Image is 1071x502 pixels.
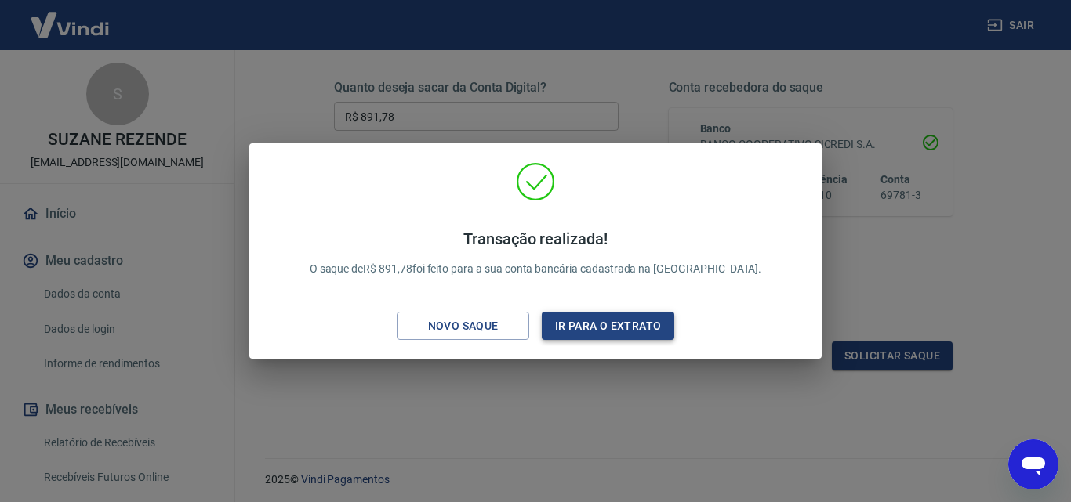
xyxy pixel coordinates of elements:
[310,229,762,248] h4: Transação realizada!
[542,312,674,341] button: Ir para o extrato
[397,312,529,341] button: Novo saque
[310,229,762,277] p: O saque de R$ 891,78 foi feito para a sua conta bancária cadastrada na [GEOGRAPHIC_DATA].
[1008,439,1058,489] iframe: Botão para abrir a janela de mensagens
[409,316,517,336] div: Novo saque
